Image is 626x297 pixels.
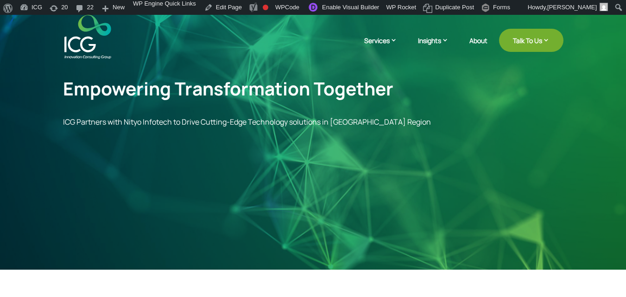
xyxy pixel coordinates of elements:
a: Talk To Us [499,29,563,52]
span: 22 [87,4,94,19]
a: Services [364,36,406,59]
img: ICG [64,15,111,59]
div: Focus keyphrase not set [263,5,268,10]
span: Duplicate Post [435,4,474,19]
span: ICG Partners with Nityo Infotech to Drive Cutting-Edge Technology solutions in [GEOGRAPHIC_DATA] ... [63,117,431,127]
a: Insights [418,36,458,59]
span: [PERSON_NAME] [547,4,597,11]
span: 20 [61,4,68,19]
span: New [113,4,125,19]
span: Forms [493,4,510,19]
iframe: Chat Widget [580,253,626,297]
a: About [469,37,487,59]
span: Empowering Transformation Together [63,76,393,101]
